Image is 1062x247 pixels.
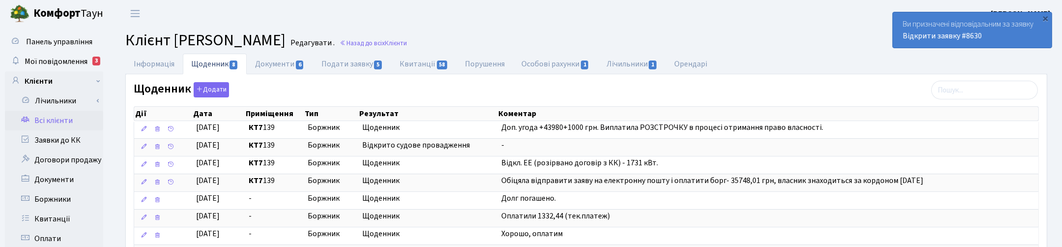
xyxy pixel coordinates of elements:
span: - [249,228,300,240]
span: 58 [437,61,448,69]
span: Боржник [308,175,354,186]
span: Оплатили 1332,44 (тек.платеж) [501,211,610,221]
span: Мої повідомлення [25,56,87,67]
a: Орендарі [666,54,716,74]
span: [DATE] [196,193,220,204]
a: [PERSON_NAME] [991,8,1050,20]
input: Пошук... [931,81,1038,99]
span: 139 [249,140,300,151]
small: Редагувати . [288,38,335,48]
a: Назад до всіхКлієнти [340,38,407,48]
span: Клієнт [PERSON_NAME] [125,29,286,52]
span: Боржник [308,157,354,169]
span: Щоденник [362,175,493,186]
a: Додати [191,81,229,98]
span: Щоденник [362,228,493,240]
span: Боржник [308,122,354,133]
div: 3 [92,57,100,65]
a: Квитанції [5,209,103,229]
a: Особові рахунки [514,54,598,74]
span: Панель управління [26,36,92,47]
b: КТ7 [249,175,263,186]
a: Мої повідомлення3 [5,52,103,71]
a: Клієнти [5,71,103,91]
button: Щоденник [194,82,229,97]
span: 1 [649,61,657,69]
th: Коментар [497,107,1038,121]
span: Щоденник [362,193,493,204]
span: Щоденник [362,122,493,133]
th: Приміщення [245,107,304,121]
th: Дата [192,107,245,121]
span: Щоденник [362,211,493,222]
span: [DATE] [196,122,220,133]
b: КТ7 [249,122,263,133]
a: Порушення [457,54,514,74]
a: Документи [247,54,313,74]
span: Боржник [308,140,354,151]
span: - [501,140,504,151]
span: Боржник [308,211,354,222]
span: Щоденник [362,157,493,169]
a: Інформація [125,54,183,74]
a: Документи [5,170,103,189]
th: Тип [304,107,358,121]
a: Всі клієнти [5,111,103,130]
span: 1 [581,61,589,69]
a: Квитанції [391,54,457,74]
span: 6 [296,61,304,69]
span: Боржник [308,228,354,240]
span: [DATE] [196,175,220,186]
span: [DATE] [196,211,220,221]
span: Обіцяла відправити заяву на електронну пошту і оплатити борг- 35748,01 грн, власник знаходиться з... [501,175,923,186]
button: Переключити навігацію [123,5,147,22]
span: [DATE] [196,228,220,239]
span: Доп. угода +43980+1000 грн. Виплатила РОЗСТРОЧКУ в процесі отримання право власності. [501,122,823,133]
a: Лічильники [598,54,666,74]
span: 139 [249,175,300,186]
a: Заявки до КК [5,130,103,150]
b: [PERSON_NAME] [991,8,1050,19]
span: Відкрито судове провадження [362,140,493,151]
div: Ви призначені відповідальним за заявку [893,12,1052,48]
span: 139 [249,122,300,133]
span: Боржник [308,193,354,204]
a: Боржники [5,189,103,209]
a: Щоденник [183,54,247,74]
span: Відкл. ЕЕ (розірвано договір з КК) - 1731 кВт. [501,157,658,168]
span: Хорошо, оплатим [501,228,563,239]
b: КТ7 [249,157,263,168]
b: Комфорт [33,5,81,21]
label: Щоденник [134,82,229,97]
a: Договори продажу [5,150,103,170]
span: [DATE] [196,140,220,151]
a: Подати заявку [313,54,391,74]
div: × [1041,13,1051,23]
span: [DATE] [196,157,220,168]
span: 8 [230,61,237,69]
span: - [249,211,300,222]
th: Результат [358,107,497,121]
img: logo.png [10,4,29,24]
span: - [249,193,300,204]
span: Клієнти [385,38,407,48]
th: Дії [134,107,192,121]
a: Відкрити заявку #8630 [903,31,982,41]
a: Лічильники [11,91,103,111]
b: КТ7 [249,140,263,151]
a: Панель управління [5,32,103,52]
span: Долг погашено. [501,193,556,204]
span: 5 [374,61,382,69]
span: Таун [33,5,103,22]
span: 139 [249,157,300,169]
